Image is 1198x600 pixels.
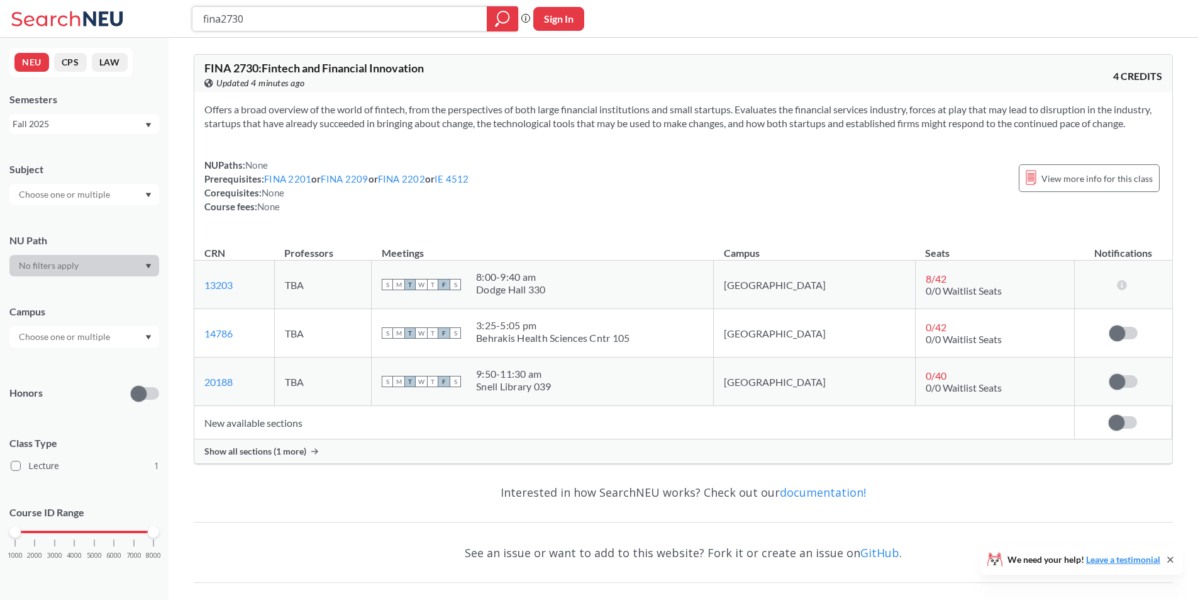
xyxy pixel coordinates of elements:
[495,10,510,28] svg: magnifying glass
[393,279,404,290] span: M
[47,552,62,559] span: 3000
[145,335,152,340] svg: Dropdown arrow
[9,436,159,450] span: Class Type
[67,552,82,559] span: 4000
[9,506,159,520] p: Course ID Range
[487,6,518,31] div: magnifying glass
[926,382,1002,393] span: 0/0 Waitlist Seats
[154,459,159,473] span: 1
[450,279,461,290] span: S
[427,279,438,290] span: T
[915,234,1074,261] th: Seats
[194,439,1172,463] div: Show all sections (1 more)
[416,327,427,339] span: W
[9,162,159,176] div: Subject
[106,552,121,559] span: 6000
[194,474,1173,511] div: Interested in how SearchNEU works? Check out our
[13,117,144,131] div: Fall 2025
[438,376,450,387] span: F
[92,53,128,72] button: LAW
[438,279,450,290] span: F
[194,406,1074,439] td: New available sections
[9,184,159,205] div: Dropdown arrow
[146,552,161,559] span: 8000
[264,173,311,184] a: FINA 2201
[257,201,280,212] span: None
[450,327,461,339] span: S
[274,309,371,358] td: TBA
[382,327,393,339] span: S
[9,386,43,400] p: Honors
[714,309,915,358] td: [GEOGRAPHIC_DATA]
[382,376,393,387] span: S
[9,305,159,319] div: Campus
[145,193,152,198] svg: Dropdown arrow
[194,535,1173,571] div: See an issue or want to add to this website? Fork it or create an issue on .
[438,327,450,339] span: F
[274,261,371,309] td: TBA
[450,376,461,387] span: S
[126,552,141,559] span: 7000
[14,53,49,72] button: NEU
[54,53,87,72] button: CPS
[204,246,225,260] div: CRN
[13,329,118,344] input: Choose one or multiple
[204,61,424,75] span: FINA 2730 : Fintech and Financial Innovation
[1041,171,1153,186] span: View more info for this class
[926,370,946,382] span: 0 / 40
[476,368,551,380] div: 9:50 - 11:30 am
[427,327,438,339] span: T
[476,332,630,344] div: Behrakis Health Sciences Cntr 105
[204,376,233,388] a: 20188
[476,319,630,332] div: 3:25 - 5:05 pm
[1007,555,1160,564] span: We need your help!
[11,458,159,474] label: Lecture
[321,173,368,184] a: FINA 2209
[9,234,159,247] div: NU Path
[8,552,23,559] span: 1000
[382,279,393,290] span: S
[204,327,233,339] a: 14786
[204,158,469,213] div: NUPaths: Prerequisites: or or or Corequisites: Course fees:
[1074,234,1172,261] th: Notifications
[262,187,284,198] span: None
[9,114,159,134] div: Fall 2025Dropdown arrow
[145,123,152,128] svg: Dropdown arrow
[372,234,714,261] th: Meetings
[533,7,584,31] button: Sign In
[416,376,427,387] span: W
[926,321,946,333] span: 0 / 42
[404,279,416,290] span: T
[145,264,152,269] svg: Dropdown arrow
[202,8,478,30] input: Class, professor, course number, "phrase"
[1113,69,1162,83] span: 4 CREDITS
[476,271,546,283] div: 8:00 - 9:40 am
[427,376,438,387] span: T
[714,261,915,309] td: [GEOGRAPHIC_DATA]
[714,234,915,261] th: Campus
[926,333,1002,345] span: 0/0 Waitlist Seats
[416,279,427,290] span: W
[9,255,159,276] div: Dropdown arrow
[435,173,469,184] a: IE 4512
[216,76,305,90] span: Updated 4 minutes ago
[274,358,371,406] td: TBA
[274,234,371,261] th: Professors
[9,326,159,348] div: Dropdown arrow
[404,327,416,339] span: T
[404,376,416,387] span: T
[1086,554,1160,565] a: Leave a testimonial
[860,545,899,560] a: GitHub
[87,552,102,559] span: 5000
[378,173,425,184] a: FINA 2202
[27,552,42,559] span: 2000
[393,376,404,387] span: M
[476,283,546,296] div: Dodge Hall 330
[204,446,306,457] span: Show all sections (1 more)
[780,485,866,500] a: documentation!
[714,358,915,406] td: [GEOGRAPHIC_DATA]
[245,159,268,171] span: None
[926,285,1002,297] span: 0/0 Waitlist Seats
[476,380,551,393] div: Snell Library 039
[393,327,404,339] span: M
